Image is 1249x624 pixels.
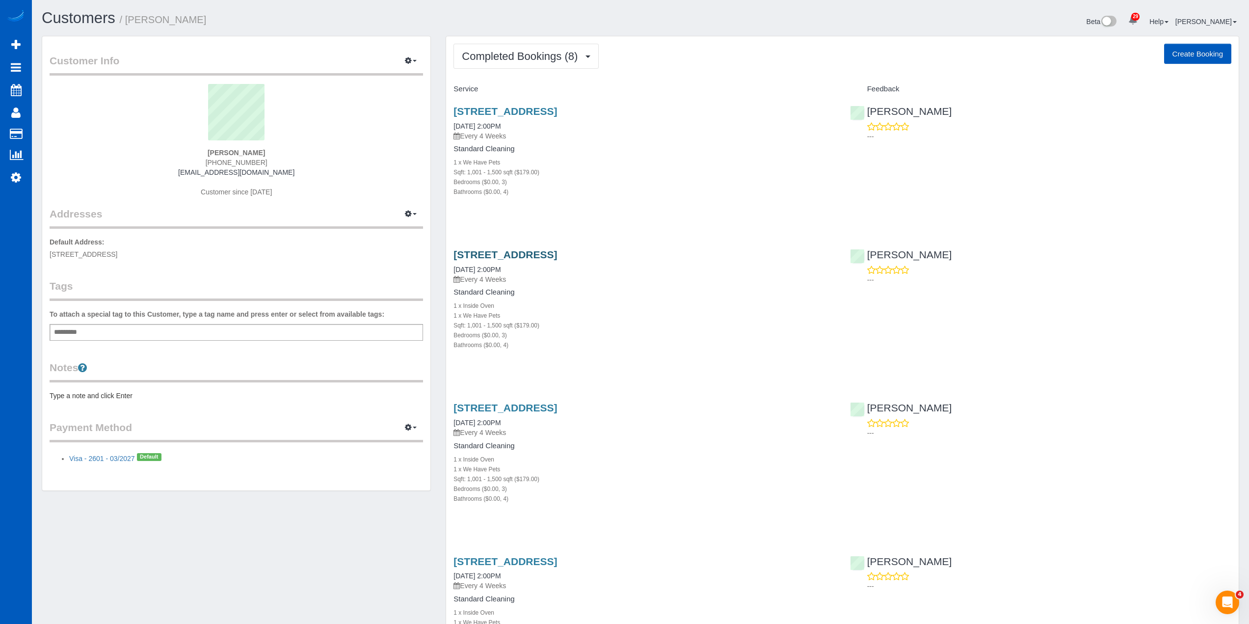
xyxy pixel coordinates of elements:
[178,168,294,176] a: [EMAIL_ADDRESS][DOMAIN_NAME]
[453,312,500,319] small: 1 x We Have Pets
[850,556,952,567] a: [PERSON_NAME]
[69,455,135,462] a: Visa - 2601 - 03/2027
[453,466,500,473] small: 1 x We Have Pets
[867,581,1231,591] p: ---
[453,609,494,616] small: 1 x Inside Oven
[50,250,117,258] span: [STREET_ADDRESS]
[50,420,423,442] legend: Payment Method
[453,332,506,339] small: Bedrooms ($0.00, 3)
[453,266,501,273] a: [DATE] 2:00PM
[50,391,423,401] pre: Type a note and click Enter
[453,456,494,463] small: 1 x Inside Oven
[206,159,267,166] span: [PHONE_NUMBER]
[50,54,423,76] legend: Customer Info
[867,428,1231,438] p: ---
[453,179,506,186] small: Bedrooms ($0.00, 3)
[453,556,557,567] a: [STREET_ADDRESS]
[453,581,835,591] p: Every 4 Weeks
[453,249,557,260] a: [STREET_ADDRESS]
[1216,591,1239,614] iframe: Intercom live chat
[850,249,952,260] a: [PERSON_NAME]
[50,309,384,319] label: To attach a special tag to this Customer, type a tag name and press enter or select from availabl...
[1175,18,1237,26] a: [PERSON_NAME]
[50,279,423,301] legend: Tags
[453,402,557,413] a: [STREET_ADDRESS]
[120,14,207,25] small: / [PERSON_NAME]
[6,10,26,24] img: Automaid Logo
[1100,16,1116,28] img: New interface
[850,106,952,117] a: [PERSON_NAME]
[453,342,508,349] small: Bathrooms ($0.00, 4)
[453,274,835,284] p: Every 4 Weeks
[850,402,952,413] a: [PERSON_NAME]
[453,106,557,117] a: [STREET_ADDRESS]
[453,419,501,427] a: [DATE] 2:00PM
[50,360,423,382] legend: Notes
[453,131,835,141] p: Every 4 Weeks
[453,428,835,437] p: Every 4 Weeks
[462,50,583,62] span: Completed Bookings (8)
[1164,44,1231,64] button: Create Booking
[850,85,1231,93] h4: Feedback
[1123,10,1143,31] a: 29
[453,159,500,166] small: 1 x We Have Pets
[1087,18,1117,26] a: Beta
[453,322,539,329] small: Sqft: 1,001 - 1,500 sqft ($179.00)
[137,453,161,461] span: Default
[453,572,501,580] a: [DATE] 2:00PM
[453,442,835,450] h4: Standard Cleaning
[201,188,272,196] span: Customer since [DATE]
[453,288,835,297] h4: Standard Cleaning
[453,476,539,483] small: Sqft: 1,001 - 1,500 sqft ($179.00)
[867,132,1231,141] p: ---
[453,302,494,309] small: 1 x Inside Oven
[453,486,506,492] small: Bedrooms ($0.00, 3)
[1236,591,1244,598] span: 4
[453,169,539,176] small: Sqft: 1,001 - 1,500 sqft ($179.00)
[453,145,835,153] h4: Standard Cleaning
[453,44,599,69] button: Completed Bookings (8)
[453,495,508,502] small: Bathrooms ($0.00, 4)
[42,9,115,27] a: Customers
[867,275,1231,285] p: ---
[453,189,508,195] small: Bathrooms ($0.00, 4)
[453,122,501,130] a: [DATE] 2:00PM
[1131,13,1140,21] span: 29
[208,149,265,157] strong: [PERSON_NAME]
[453,85,835,93] h4: Service
[1149,18,1169,26] a: Help
[453,595,835,603] h4: Standard Cleaning
[50,237,105,247] label: Default Address:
